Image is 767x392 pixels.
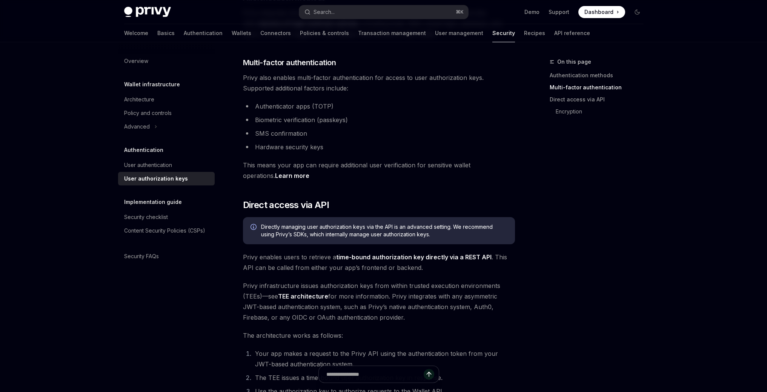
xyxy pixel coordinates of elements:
span: Privy also enables multi-factor authentication for access to user authorization keys. Supported a... [243,72,515,93]
h5: Wallet infrastructure [124,80,180,89]
img: dark logo [124,7,171,17]
span: Dashboard [584,8,613,16]
a: Demo [524,8,540,16]
button: Advanced [118,120,215,133]
li: Hardware security keys [243,142,515,152]
h5: Authentication [124,145,163,155]
a: Transaction management [358,24,426,42]
a: Architecture [118,93,215,106]
input: Ask a question... [326,366,424,383]
span: Multi-factor authentication [243,57,336,68]
div: Security FAQs [124,252,159,261]
a: Security [492,24,515,42]
span: This means your app can require additional user verification for sensitive wallet operations. [243,160,515,181]
a: Basics [157,24,175,42]
a: Direct access via API [550,93,649,106]
li: Authenticator apps (TOTP) [243,101,515,112]
a: API reference [554,24,590,42]
span: Privy infrastructure issues authorization keys from within trusted execution environments (TEEs)—... [243,280,515,323]
li: Your app makes a request to the Privy API using the authentication token from your JWT-based auth... [253,348,515,369]
a: Support [549,8,569,16]
a: Dashboard [578,6,625,18]
a: Encryption [550,106,649,118]
div: User authentication [124,161,172,170]
a: Authentication methods [550,69,649,81]
a: Authentication [184,24,223,42]
span: ⌘ K [456,9,464,15]
button: Send message [424,369,434,380]
button: Toggle dark mode [631,6,643,18]
div: Policy and controls [124,109,172,118]
div: Security checklist [124,213,168,222]
a: Security FAQs [118,250,215,263]
div: Advanced [124,122,150,131]
li: Biometric verification (passkeys) [243,115,515,125]
a: User management [435,24,483,42]
a: Learn more [275,172,309,180]
a: Policy and controls [118,106,215,120]
a: Security checklist [118,210,215,224]
a: User authentication [118,158,215,172]
span: Privy enables users to retrieve a . This API can be called from either your app’s frontend or bac... [243,252,515,273]
div: Overview [124,57,148,66]
button: Search...⌘K [299,5,468,19]
span: Directly managing user authorization keys via the API is an advanced setting. We recommend using ... [261,223,507,238]
h5: Implementation guide [124,198,182,207]
a: Wallets [232,24,251,42]
a: Policies & controls [300,24,349,42]
a: Multi-factor authentication [550,81,649,93]
svg: Info [251,224,258,231]
div: Content Security Policies (CSPs) [124,226,205,235]
span: On this page [557,57,591,66]
span: Direct access via API [243,199,329,211]
div: Architecture [124,95,154,104]
a: Welcome [124,24,148,42]
div: Search... [314,8,335,17]
li: SMS confirmation [243,128,515,139]
a: Recipes [524,24,545,42]
div: User authorization keys [124,174,188,183]
a: Content Security Policies (CSPs) [118,224,215,237]
a: Overview [118,54,215,68]
a: TEE architecture [278,292,328,300]
strong: time-bound authorization key directly via a REST API [336,253,492,261]
span: The architecture works as follows: [243,330,515,341]
a: Connectors [260,24,291,42]
a: User authorization keys [118,172,215,185]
